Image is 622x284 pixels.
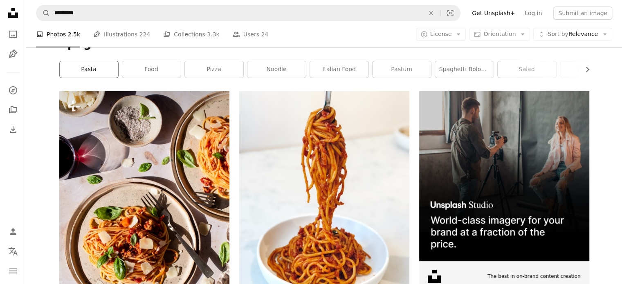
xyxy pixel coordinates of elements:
[373,61,431,78] a: pastum
[59,215,229,222] a: two plates of spaghetti with sauce and cheese
[520,7,547,20] a: Log in
[247,61,306,78] a: noodle
[487,273,581,280] span: The best in on-brand content creation
[469,28,530,41] button: Orientation
[440,5,460,21] button: Visual search
[261,30,268,39] span: 24
[483,31,516,37] span: Orientation
[5,5,21,23] a: Home — Unsplash
[548,30,598,38] span: Relevance
[310,61,368,78] a: italian food
[435,61,494,78] a: spaghetti bolognese
[139,30,150,39] span: 224
[122,61,181,78] a: food
[580,61,589,78] button: scroll list to the right
[548,31,568,37] span: Sort by
[163,21,219,47] a: Collections 3.3k
[239,194,409,201] a: pasta in white ceramic bowl
[498,61,556,78] a: salad
[36,5,50,21] button: Search Unsplash
[185,61,243,78] a: pizza
[553,7,612,20] button: Submit an image
[233,21,269,47] a: Users 24
[60,61,118,78] a: pasta
[36,5,460,21] form: Find visuals sitewide
[93,21,150,47] a: Illustrations 224
[5,102,21,118] a: Collections
[428,270,441,283] img: file-1631678316303-ed18b8b5cb9cimage
[5,243,21,259] button: Language
[5,224,21,240] a: Log in / Sign up
[560,61,619,78] a: noodles
[5,46,21,62] a: Illustrations
[5,82,21,98] a: Explore
[207,30,219,39] span: 3.3k
[5,263,21,279] button: Menu
[5,121,21,138] a: Download History
[533,28,612,41] button: Sort byRelevance
[5,26,21,42] a: Photos
[419,91,589,261] img: file-1715651741414-859baba4300dimage
[422,5,440,21] button: Clear
[416,28,466,41] button: License
[430,31,452,37] span: License
[467,7,520,20] a: Get Unsplash+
